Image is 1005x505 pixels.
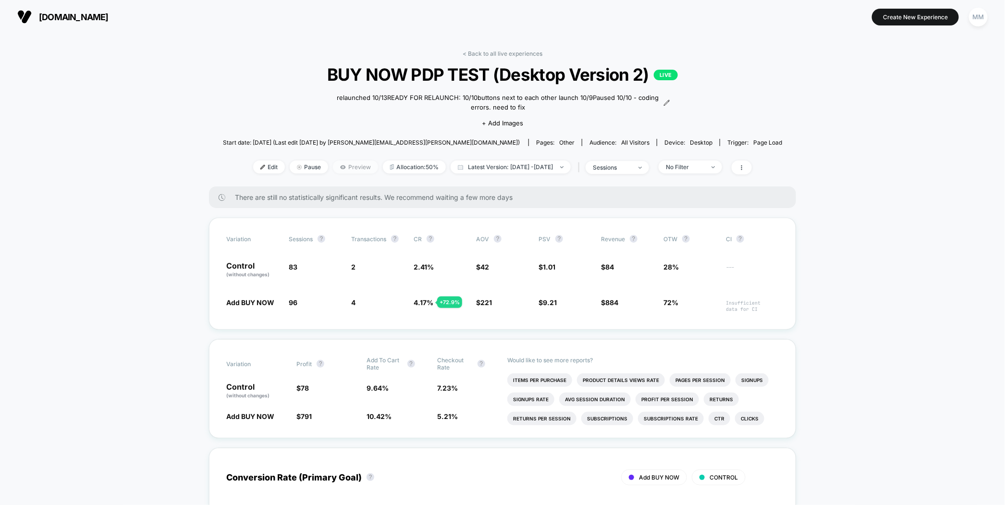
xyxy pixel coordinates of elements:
[253,160,285,173] span: Edit
[639,474,679,481] span: Add BUY NOW
[297,165,302,170] img: end
[226,412,274,420] span: Add BUY NOW
[507,373,572,387] li: Items Per Purchase
[507,393,554,406] li: Signups Rate
[657,139,720,146] span: Device:
[736,235,744,243] button: ?
[576,160,586,174] span: |
[226,357,279,371] span: Variation
[226,235,279,243] span: Variation
[39,12,109,22] span: [DOMAIN_NAME]
[543,298,557,307] span: 9.21
[251,64,754,85] span: BUY NOW PDP TEST (Desktop Version 2)
[296,384,309,392] span: $
[726,235,779,243] span: CI
[476,298,492,307] span: $
[711,166,715,168] img: end
[872,9,959,25] button: Create New Experience
[539,298,557,307] span: $
[226,393,270,398] span: (without changes)
[601,235,625,243] span: Revenue
[301,384,309,392] span: 78
[335,93,662,112] span: relaunched 10/13READY FOR RELAUNCH: 10/10buttons next to each other launch 10/9﻿Paused 10/10 - co...
[682,235,690,243] button: ?
[709,412,730,425] li: Ctr
[333,160,378,173] span: Preview
[704,393,739,406] li: Returns
[507,357,779,364] p: Would like to see more reports?
[383,160,446,173] span: Allocation: 50%
[478,360,485,368] button: ?
[289,235,313,243] span: Sessions
[458,165,463,170] img: calendar
[638,412,704,425] li: Subscriptions Rate
[437,412,458,420] span: 5.21 %
[289,298,297,307] span: 96
[482,119,523,127] span: + Add Images
[235,193,777,201] span: There are still no statistically significant results. We recommend waiting a few more days
[407,360,415,368] button: ?
[636,393,699,406] li: Profit Per Session
[296,412,312,420] span: $
[296,360,312,368] span: Profit
[735,412,764,425] li: Clicks
[391,235,399,243] button: ?
[605,298,618,307] span: 884
[581,412,633,425] li: Subscriptions
[539,263,555,271] span: $
[476,263,489,271] span: $
[654,70,678,80] p: LIVE
[223,139,520,146] span: Start date: [DATE] (Last edit [DATE] by [PERSON_NAME][EMAIL_ADDRESS][PERSON_NAME][DOMAIN_NAME])
[351,235,386,243] span: Transactions
[226,383,287,399] p: Control
[480,263,489,271] span: 42
[351,298,355,307] span: 4
[480,298,492,307] span: 221
[318,235,325,243] button: ?
[260,165,265,170] img: edit
[555,235,563,243] button: ?
[437,357,473,371] span: Checkout Rate
[559,393,631,406] li: Avg Session Duration
[577,373,665,387] li: Product Details Views Rate
[753,139,782,146] span: Page Load
[663,263,679,271] span: 28%
[593,164,631,171] div: sessions
[437,384,458,392] span: 7.23 %
[621,139,650,146] span: All Visitors
[289,263,297,271] span: 83
[507,412,576,425] li: Returns Per Session
[317,360,324,368] button: ?
[226,262,279,278] p: Control
[605,263,614,271] span: 84
[663,235,716,243] span: OTW
[630,235,637,243] button: ?
[690,139,712,146] span: desktop
[969,8,988,26] div: MM
[451,160,571,173] span: Latest Version: [DATE] - [DATE]
[414,235,422,243] span: CR
[710,474,738,481] span: CONTROL
[601,263,614,271] span: $
[543,263,555,271] span: 1.01
[663,298,678,307] span: 72%
[666,163,704,171] div: No Filter
[414,263,434,271] span: 2.41 %
[367,384,389,392] span: 9.64 %
[390,164,394,170] img: rebalance
[494,235,502,243] button: ?
[367,412,392,420] span: 10.42 %
[670,373,731,387] li: Pages Per Session
[290,160,328,173] span: Pause
[17,10,32,24] img: Visually logo
[351,263,355,271] span: 2
[589,139,650,146] div: Audience:
[536,139,575,146] div: Pages:
[301,412,312,420] span: 791
[427,235,434,243] button: ?
[727,139,782,146] div: Trigger:
[367,473,374,481] button: ?
[476,235,489,243] span: AOV
[638,167,642,169] img: end
[414,298,433,307] span: 4.17 %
